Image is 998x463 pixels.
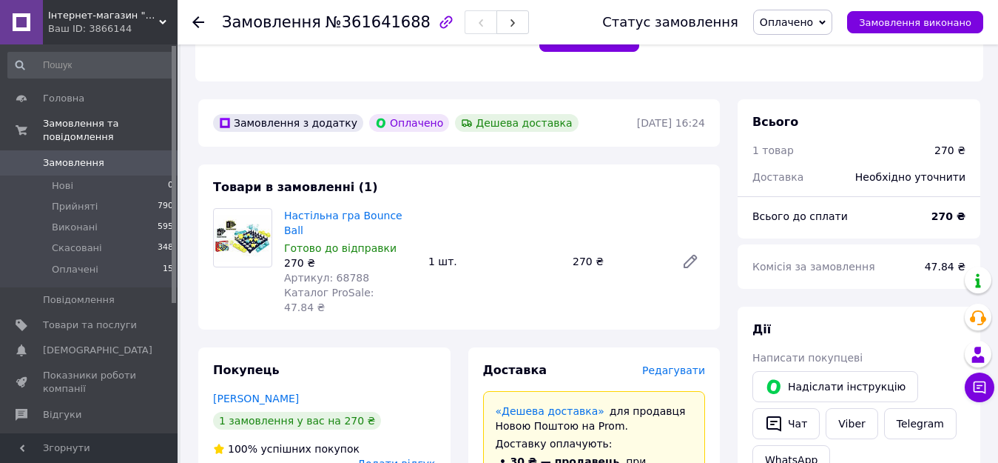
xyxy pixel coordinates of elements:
[158,221,173,234] span: 595
[965,373,994,402] button: Чат з покупцем
[422,251,567,272] div: 1 шт.
[43,344,152,357] span: [DEMOGRAPHIC_DATA]
[7,52,175,79] input: Пошук
[158,200,173,213] span: 790
[602,15,738,30] div: Статус замовлення
[284,242,397,254] span: Готово до відправки
[847,11,983,33] button: Замовлення виконано
[752,115,798,129] span: Всього
[642,364,705,376] span: Редагувати
[760,16,813,28] span: Оплачено
[213,180,378,194] span: Товари в замовленні (1)
[43,156,104,170] span: Замовлення
[52,263,98,276] span: Оплачені
[826,408,877,439] a: Viber
[496,404,693,433] div: для продавця Новою Поштою на Prom.
[752,210,848,222] span: Всього до сплати
[496,405,604,417] a: «Дешева доставка»
[213,393,299,404] a: [PERSON_NAME]
[168,179,173,193] span: 0
[637,117,705,129] time: [DATE] 16:24
[43,92,84,105] span: Головна
[43,319,137,332] span: Товари та послуги
[931,210,965,222] b: 270 ₴
[43,369,137,396] span: Показники роботи компанії
[192,15,204,30] div: Повернутися назад
[284,287,374,313] span: Каталог ProSale: 47.84 ₴
[52,242,102,255] span: Скасовані
[455,114,578,132] div: Дешева доставка
[752,144,794,156] span: 1 товар
[752,408,820,439] button: Чат
[52,200,98,213] span: Прийняті
[43,408,81,422] span: Відгуки
[859,17,971,28] span: Замовлення виконано
[284,272,369,284] span: Артикул: 68788
[284,210,402,236] a: Настільна гра Bounce Ball
[483,363,547,377] span: Доставка
[213,442,360,456] div: успішних покупок
[752,322,771,336] span: Дії
[214,215,272,262] img: Настільна гра Bounce Ball
[369,114,449,132] div: Оплачено
[52,179,73,193] span: Нові
[846,161,974,193] div: Необхідно уточнити
[496,436,693,451] div: Доставку оплачують:
[213,412,381,430] div: 1 замовлення у вас на 270 ₴
[675,247,705,276] a: Редагувати
[228,443,257,455] span: 100%
[884,408,957,439] a: Telegram
[213,363,280,377] span: Покупець
[752,171,803,183] span: Доставка
[163,263,173,276] span: 15
[158,242,173,255] span: 348
[752,371,918,402] button: Надіслати інструкцію
[752,261,875,273] span: Комісія за замовлення
[326,13,431,31] span: №361641688
[43,117,178,144] span: Замовлення та повідомлення
[52,221,98,234] span: Виконані
[48,9,159,22] span: Інтернет-магазин "Сміхонька"
[752,352,863,364] span: Написати покупцеві
[925,261,965,273] span: 47.84 ₴
[567,251,670,272] div: 270 ₴
[43,293,115,307] span: Повідомлення
[222,13,321,31] span: Замовлення
[934,143,965,158] div: 270 ₴
[48,22,178,36] div: Ваш ID: 3866144
[284,256,417,270] div: 270 ₴
[213,114,363,132] div: Замовлення з додатку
